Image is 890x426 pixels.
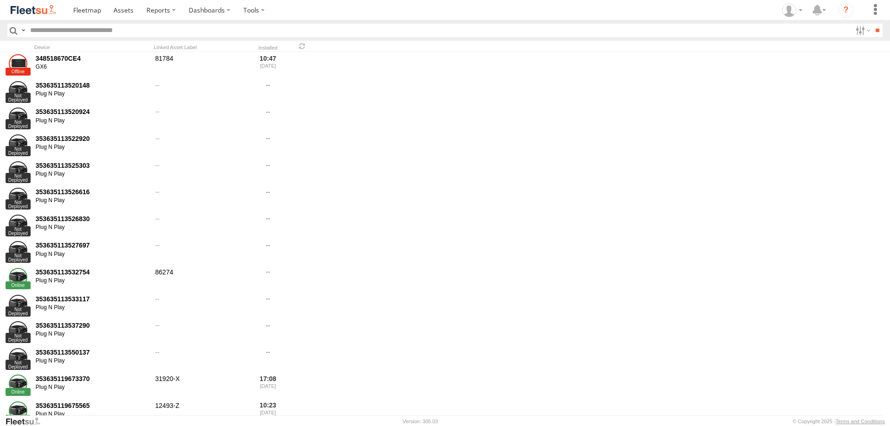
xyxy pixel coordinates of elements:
div: Plug N Play [36,277,149,285]
div: Plug N Play [36,357,149,365]
div: 353635113537290 [36,321,149,330]
div: 348518670CE4 [36,54,149,63]
div: 353635113520924 [36,108,149,116]
div: 353635119675565 [36,401,149,410]
div: 81784 [154,53,247,78]
div: Installed [250,46,286,51]
a: Visit our Website [5,417,48,426]
div: 86274 [154,267,247,292]
div: 353635113526830 [36,215,149,223]
div: 353635113533117 [36,295,149,303]
div: 31920-X [154,374,247,399]
div: GX6 [36,64,149,71]
label: Search Filter Options [852,24,872,37]
label: Search Query [19,24,27,37]
div: 10:23 [DATE] [250,400,286,425]
div: Linked Asset Label [154,44,247,51]
div: Plug N Play [36,171,149,178]
div: 353635113550137 [36,348,149,356]
div: Plug N Play [36,384,149,391]
div: Plug N Play [36,90,149,98]
span: Refresh [297,42,308,51]
div: © Copyright 2025 - [793,419,885,424]
div: Device [34,44,150,51]
img: fleetsu-logo-horizontal.svg [9,4,57,16]
div: Plug N Play [36,331,149,338]
div: 353635113527697 [36,241,149,249]
a: Terms and Conditions [836,419,885,424]
div: Plug N Play [36,411,149,418]
i: ? [839,3,853,18]
div: 353635113532754 [36,268,149,276]
div: Plug N Play [36,144,149,151]
div: 353635113526616 [36,188,149,196]
div: Plug N Play [36,251,149,258]
div: Muhammad Babar Raza [779,3,806,17]
div: Plug N Play [36,304,149,312]
div: 353635113522920 [36,134,149,143]
div: 353635113520148 [36,81,149,89]
div: Plug N Play [36,224,149,231]
div: 12493-Z [154,400,247,425]
div: 353635119673370 [36,375,149,383]
div: Plug N Play [36,197,149,204]
div: 10:47 [DATE] [250,53,286,78]
div: 17:08 [DATE] [250,374,286,399]
div: Version: 305.03 [403,419,438,424]
div: 353635113525303 [36,161,149,170]
div: Plug N Play [36,117,149,125]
